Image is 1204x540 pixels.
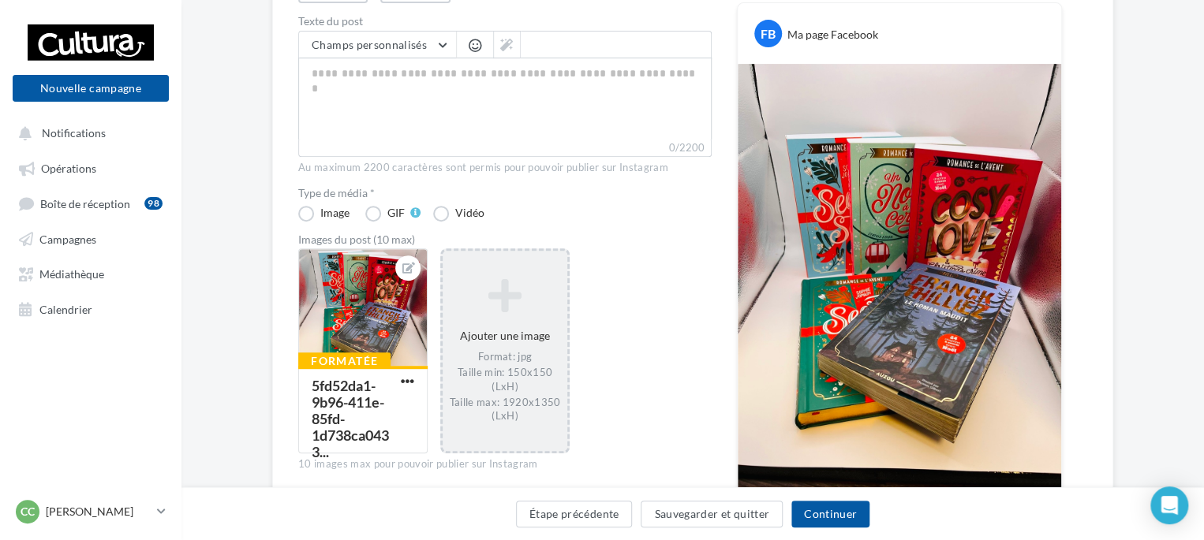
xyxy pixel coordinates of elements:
span: Campagnes [39,232,96,245]
button: Notifications [9,118,166,147]
a: Médiathèque [9,259,172,287]
div: Images du post (10 max) [298,234,712,245]
a: Calendrier [9,294,172,322]
button: Champs personnalisés [299,32,456,58]
button: Étape précédente [516,501,633,527]
div: Ma page Facebook [787,27,878,43]
label: Texte du post [298,16,712,27]
div: FB [754,20,782,47]
div: Formatée [298,352,391,370]
a: Campagnes [9,224,172,252]
label: 0/2200 [298,140,712,157]
span: Notifications [42,126,106,140]
div: Au maximum 2200 caractères sont permis pour pouvoir publier sur Instagram [298,161,712,175]
span: Médiathèque [39,267,104,281]
a: Boîte de réception98 [9,188,172,218]
span: Champs personnalisés [312,38,427,51]
div: 98 [144,197,163,210]
button: Nouvelle campagne [13,75,169,102]
span: Boîte de réception [40,196,130,210]
span: Opérations [41,162,96,175]
label: Type de média * [298,188,712,199]
button: Sauvegarder et quitter [641,501,783,527]
button: Continuer [791,501,869,527]
p: [PERSON_NAME] [46,504,151,520]
a: Cc [PERSON_NAME] [13,497,169,527]
a: Opérations [9,153,172,181]
span: Calendrier [39,302,92,315]
div: 10 images max pour pouvoir publier sur Instagram [298,457,712,471]
div: 5fd52da1-9b96-411e-85fd-1d738ca0433... [312,377,389,460]
div: Open Intercom Messenger [1150,486,1188,524]
div: GIF [387,207,405,218]
div: Image [320,207,350,218]
div: Vidéo [455,207,484,218]
span: Cc [21,504,35,520]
